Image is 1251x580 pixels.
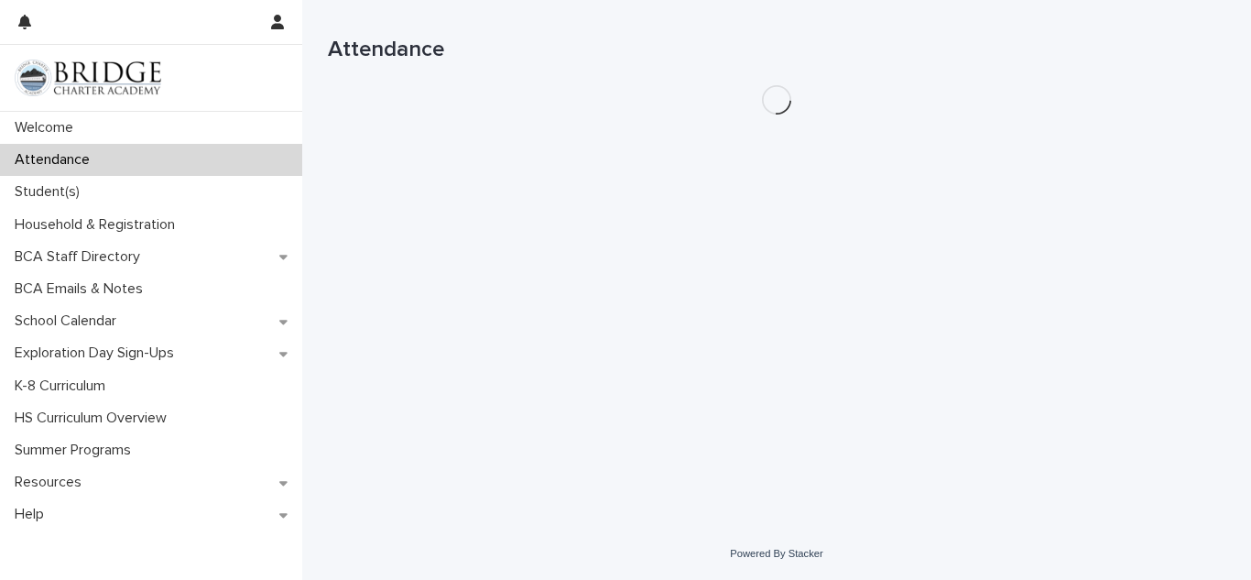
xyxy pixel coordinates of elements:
[7,345,189,362] p: Exploration Day Sign-Ups
[7,474,96,491] p: Resources
[7,151,104,169] p: Attendance
[7,183,94,201] p: Student(s)
[328,37,1225,63] h1: Attendance
[7,312,131,330] p: School Calendar
[7,442,146,459] p: Summer Programs
[7,248,155,266] p: BCA Staff Directory
[7,280,158,298] p: BCA Emails & Notes
[7,216,190,234] p: Household & Registration
[7,378,120,395] p: K-8 Curriculum
[7,506,59,523] p: Help
[730,548,822,559] a: Powered By Stacker
[7,410,181,427] p: HS Curriculum Overview
[7,119,88,137] p: Welcome
[15,60,161,96] img: V1C1m3IdTEidaUdm9Hs0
